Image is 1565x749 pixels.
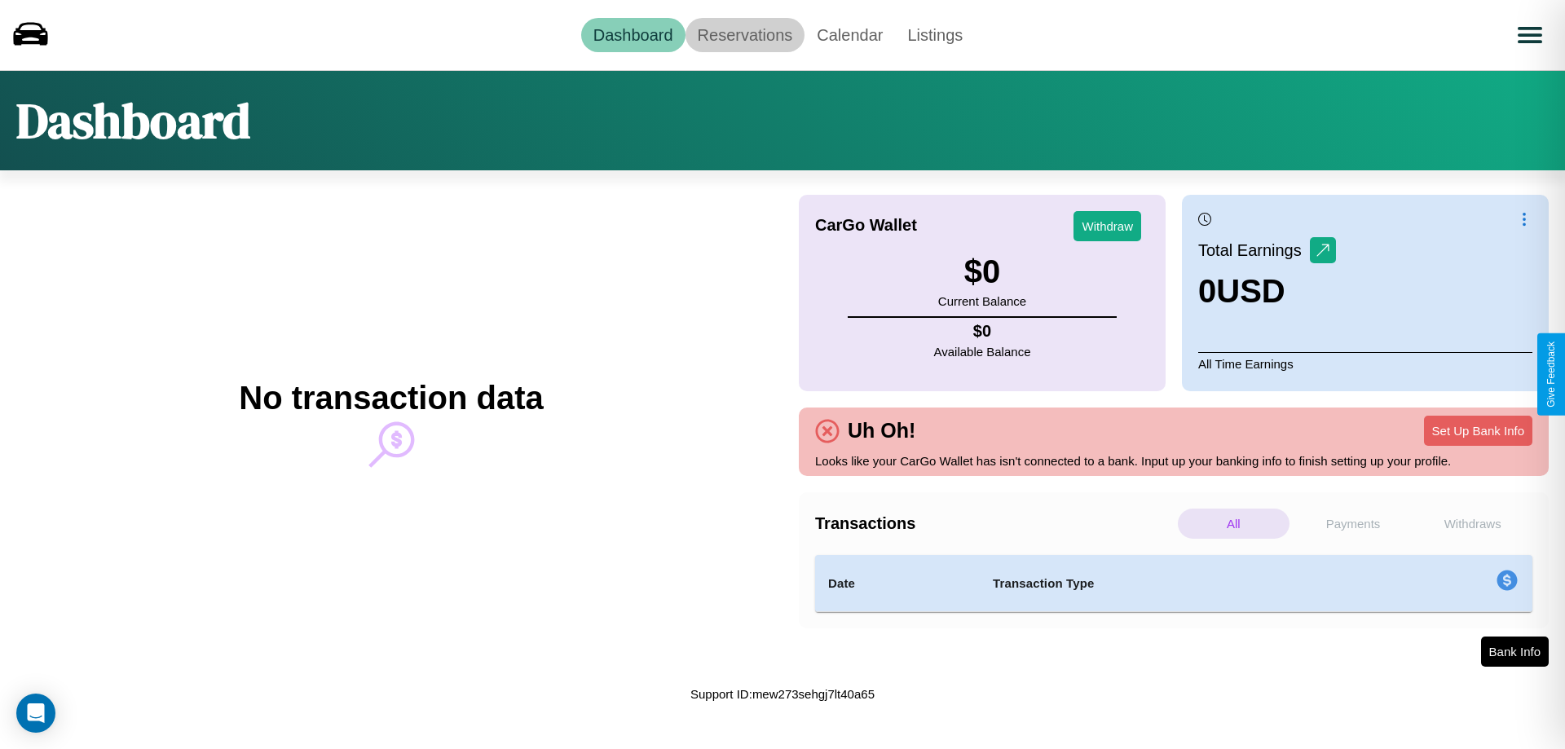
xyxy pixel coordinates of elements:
button: Set Up Bank Info [1424,416,1532,446]
a: Reservations [686,18,805,52]
button: Open menu [1507,12,1553,58]
button: Bank Info [1481,637,1549,667]
p: Payments [1298,509,1409,539]
a: Calendar [805,18,895,52]
h4: Transactions [815,514,1174,533]
p: All [1178,509,1289,539]
h3: 0 USD [1198,273,1336,310]
p: Support ID: mew273sehgj7lt40a65 [690,683,875,705]
p: Withdraws [1417,509,1528,539]
h4: Transaction Type [993,574,1363,593]
h4: CarGo Wallet [815,216,917,235]
div: Open Intercom Messenger [16,694,55,733]
p: Available Balance [934,341,1031,363]
p: Current Balance [938,290,1026,312]
a: Dashboard [581,18,686,52]
p: All Time Earnings [1198,352,1532,375]
h1: Dashboard [16,87,250,154]
h4: Date [828,574,967,593]
a: Listings [895,18,975,52]
h4: $ 0 [934,322,1031,341]
p: Looks like your CarGo Wallet has isn't connected to a bank. Input up your banking info to finish ... [815,450,1532,472]
h4: Uh Oh! [840,419,924,443]
table: simple table [815,555,1532,612]
button: Withdraw [1073,211,1141,241]
div: Give Feedback [1545,341,1557,408]
h2: No transaction data [239,380,543,416]
p: Total Earnings [1198,236,1310,265]
h3: $ 0 [938,253,1026,290]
